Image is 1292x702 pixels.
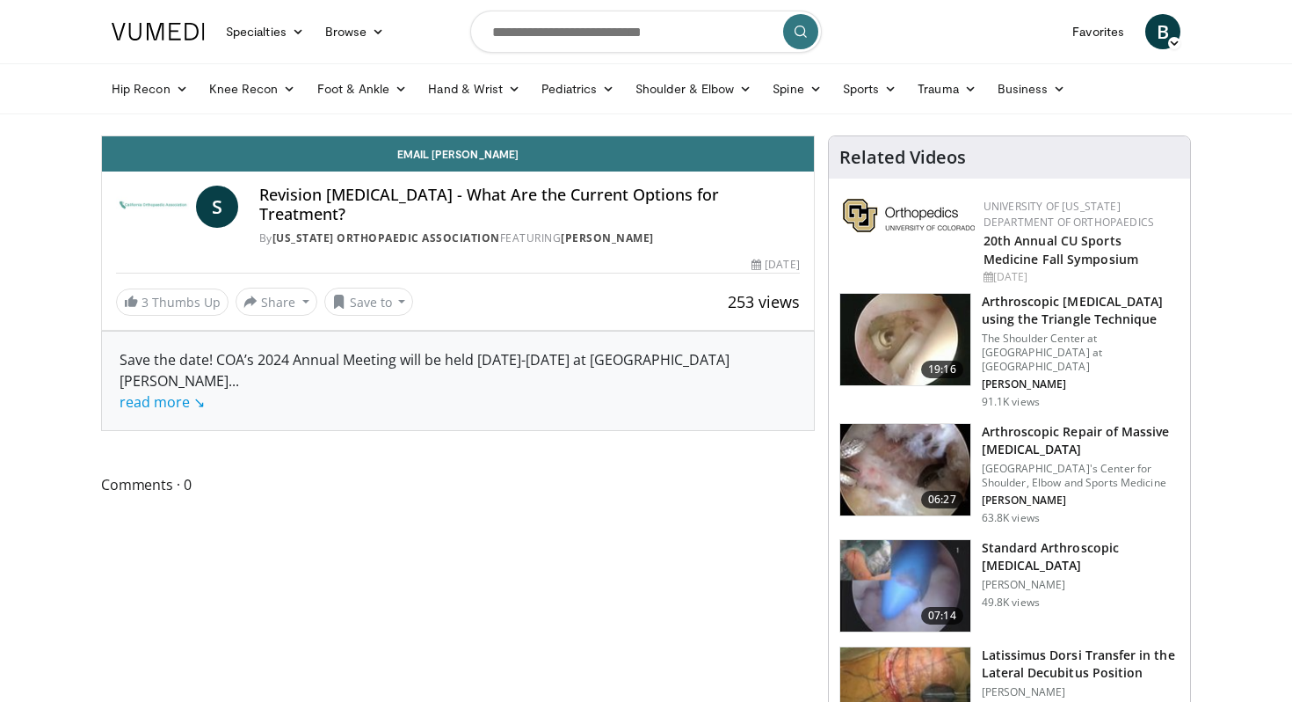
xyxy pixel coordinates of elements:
h3: Standard Arthroscopic [MEDICAL_DATA] [982,539,1179,574]
div: Save the date! COA’s 2024 Annual Meeting will be held [DATE]-[DATE] at [GEOGRAPHIC_DATA][PERSON_N... [120,349,796,413]
h4: Related Videos [839,147,966,168]
a: read more ↘ [120,392,205,412]
p: The Shoulder Center at [GEOGRAPHIC_DATA] at [GEOGRAPHIC_DATA] [982,332,1179,374]
div: [DATE] [751,257,799,273]
span: 07:14 [921,607,963,625]
h3: Latissimus Dorsi Transfer in the Lateral Decubitus Position [982,647,1179,682]
a: Business [987,71,1077,106]
a: 07:14 Standard Arthroscopic [MEDICAL_DATA] [PERSON_NAME] 49.8K views [839,539,1179,633]
a: B [1145,14,1180,49]
span: ... [120,371,239,412]
img: krish_3.png.150x105_q85_crop-smart_upscale.jpg [840,294,970,385]
p: [GEOGRAPHIC_DATA]'s Center for Shoulder, Elbow and Sports Medicine [982,462,1179,490]
a: Pediatrics [531,71,625,106]
h3: Arthroscopic Repair of Massive [MEDICAL_DATA] [982,423,1179,458]
a: University of [US_STATE] Department of Orthopaedics [984,199,1154,230]
a: Hip Recon [101,71,199,106]
a: 3 Thumbs Up [116,289,229,316]
img: California Orthopaedic Association [116,186,189,228]
a: S [196,186,238,228]
a: Spine [762,71,831,106]
a: Foot & Ankle [307,71,418,106]
a: Specialties [215,14,315,49]
p: [PERSON_NAME] [982,494,1179,508]
input: Search topics, interventions [470,11,822,53]
a: 06:27 Arthroscopic Repair of Massive [MEDICAL_DATA] [GEOGRAPHIC_DATA]'s Center for Shoulder, Elbo... [839,423,1179,525]
img: 281021_0002_1.png.150x105_q85_crop-smart_upscale.jpg [840,424,970,516]
span: 253 views [728,291,800,312]
img: 355603a8-37da-49b6-856f-e00d7e9307d3.png.150x105_q85_autocrop_double_scale_upscale_version-0.2.png [843,199,975,232]
a: [US_STATE] Orthopaedic Association [272,230,500,245]
p: 49.8K views [982,596,1040,610]
p: [PERSON_NAME] [982,578,1179,592]
button: Save to [324,288,414,316]
a: Knee Recon [199,71,307,106]
img: VuMedi Logo [112,23,205,40]
a: Sports [832,71,908,106]
h4: Revision [MEDICAL_DATA] - What Are the Current Options for Treatment? [259,186,800,223]
a: Email [PERSON_NAME] [102,136,814,172]
div: By FEATURING [259,230,800,246]
a: Browse [315,14,396,49]
a: Shoulder & Elbow [625,71,762,106]
span: 19:16 [921,361,963,378]
a: Hand & Wrist [417,71,531,106]
a: Favorites [1062,14,1135,49]
button: Share [236,288,317,316]
img: 38854_0000_3.png.150x105_q85_crop-smart_upscale.jpg [840,540,970,632]
p: 63.8K views [982,511,1040,525]
p: [PERSON_NAME] [982,685,1179,699]
span: Comments 0 [101,473,815,496]
p: 91.1K views [982,395,1040,409]
a: 19:16 Arthroscopic [MEDICAL_DATA] using the Triangle Technique The Shoulder Center at [GEOGRAPHIC... [839,293,1179,409]
a: Trauma [907,71,987,106]
span: 3 [142,294,149,311]
a: 20th Annual CU Sports Medicine Fall Symposium [984,232,1138,267]
a: [PERSON_NAME] [561,230,654,245]
div: [DATE] [984,269,1176,285]
span: 06:27 [921,491,963,508]
p: [PERSON_NAME] [982,377,1179,391]
h3: Arthroscopic [MEDICAL_DATA] using the Triangle Technique [982,293,1179,328]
